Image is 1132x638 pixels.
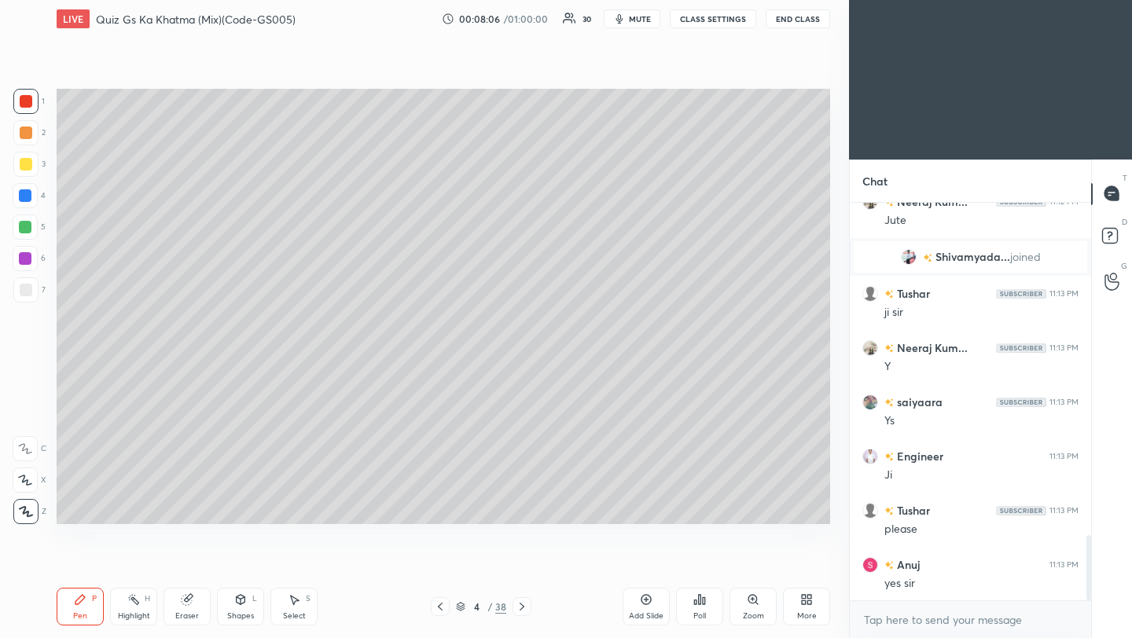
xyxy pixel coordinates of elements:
img: no-rating-badge.077c3623.svg [884,290,894,299]
div: 11:13 PM [1049,288,1079,298]
div: Add Slide [629,612,663,620]
h6: Tushar [894,285,930,302]
div: P [92,595,97,603]
img: no-rating-badge.077c3623.svg [884,561,894,570]
div: Shapes [227,612,254,620]
div: 11:13 PM [1049,451,1079,460]
div: 11:13 PM [1049,343,1079,352]
h6: Tushar [894,502,930,519]
button: End Class [766,9,830,28]
div: Eraser [175,612,199,620]
img: no-rating-badge.077c3623.svg [884,344,894,353]
div: 6 [13,246,46,271]
h4: Quiz Gs Ka Khatma (Mix)(Code-GS005) [96,12,296,27]
img: no-rating-badge.077c3623.svg [884,507,894,515]
div: L [252,595,257,603]
h6: Anuj [894,556,920,573]
div: S [306,595,311,603]
img: Yh7BfnbMxzoAAAAASUVORK5CYII= [996,343,1046,352]
p: Chat [850,160,900,202]
img: Yh7BfnbMxzoAAAAASUVORK5CYII= [996,196,1046,206]
img: no-rating-badge.077c3623.svg [884,398,894,407]
div: yes sir [884,576,1079,592]
div: 30 [583,15,591,23]
div: ji sir [884,305,1079,321]
div: Pen [73,612,87,620]
img: no-rating-badge.077c3623.svg [884,453,894,461]
div: 11:13 PM [1049,559,1079,569]
div: 11:12 PM [1049,196,1079,206]
div: LIVE [57,9,90,28]
img: 9081843af544456586c459531e725913.jpg [862,339,878,355]
img: default.png [862,502,878,518]
div: 4 [13,183,46,208]
div: 3 [13,152,46,177]
div: Y [884,359,1079,375]
div: 11:13 PM [1049,397,1079,406]
div: C [13,436,46,461]
img: Yh7BfnbMxzoAAAAASUVORK5CYII= [996,288,1046,298]
div: Poll [693,612,706,620]
img: default.png [862,285,878,301]
div: H [145,595,150,603]
div: 4 [469,602,484,611]
div: Zoom [743,612,764,620]
p: D [1122,216,1127,228]
div: Ys [884,413,1079,429]
span: joined [1010,251,1041,263]
img: Yh7BfnbMxzoAAAAASUVORK5CYII= [996,505,1046,515]
div: 2 [13,120,46,145]
img: 6d7800d0444a4b94a59275cba0dd1fea.jpg [862,394,878,409]
img: no-rating-badge.077c3623.svg [923,253,932,262]
img: Yh7BfnbMxzoAAAAASUVORK5CYII= [996,397,1046,406]
button: CLASS SETTINGS [670,9,756,28]
div: 5 [13,214,46,240]
div: / [487,602,492,611]
h6: saiyaara [894,394,943,410]
div: 1 [13,89,45,114]
img: 2c527e798edb4b4fb9ccae066dd3dde4.jpg [862,448,878,464]
div: More [797,612,817,620]
div: 7 [13,277,46,302]
button: mute [604,9,660,28]
div: 38 [495,599,506,614]
span: mute [629,13,651,24]
p: G [1121,260,1127,272]
h6: Neeraj Kum... [894,339,968,356]
div: grid [850,203,1091,601]
div: Jute [884,213,1079,229]
div: Highlight [118,612,150,620]
div: please [884,522,1079,537]
img: no-rating-badge.077c3623.svg [884,198,894,207]
div: X [13,467,46,493]
img: 3 [901,249,917,265]
img: 3 [862,556,878,572]
div: Select [283,612,306,620]
h6: Engineer [894,448,943,464]
span: Shivamyada... [935,251,1010,263]
p: T [1123,172,1127,184]
div: Z [13,499,46,524]
div: Ji [884,467,1079,483]
div: 11:13 PM [1049,505,1079,515]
